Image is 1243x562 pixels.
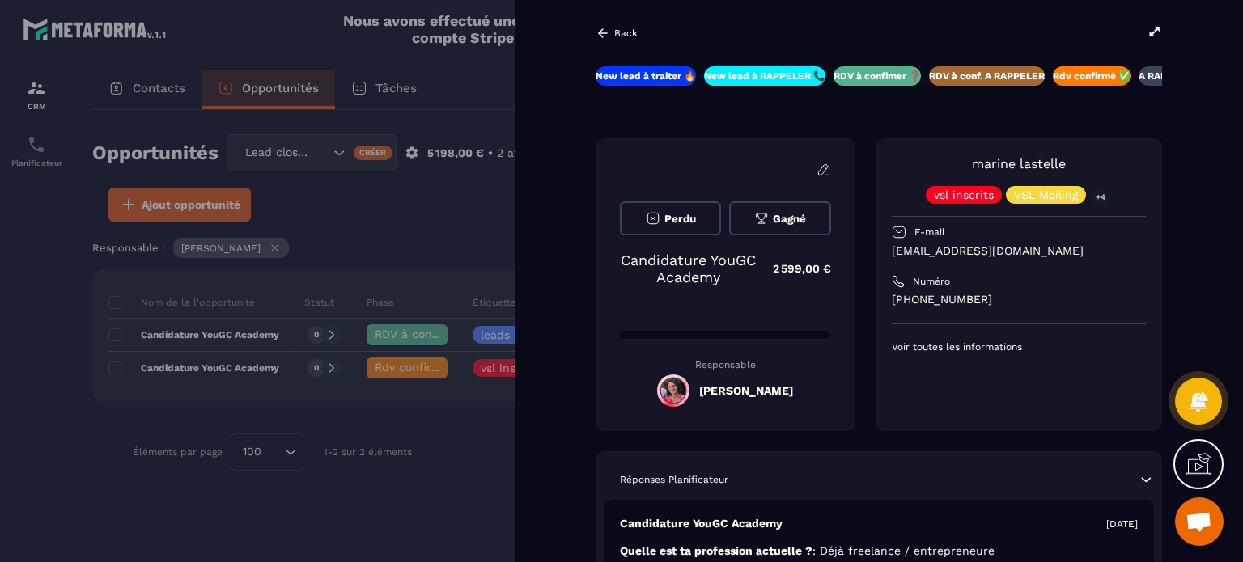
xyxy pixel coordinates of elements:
[892,340,1146,353] p: Voir toutes les informations
[1106,518,1138,530] p: [DATE]
[620,359,831,370] p: Responsable
[1090,188,1111,205] p: +4
[929,70,1045,82] p: RDV à conf. A RAPPELER
[914,226,945,239] p: E-mail
[664,213,696,225] span: Perdu
[972,156,1066,171] a: marine lastelle
[620,543,1138,559] p: Quelle est ta profession actuelle ?
[614,27,638,39] p: Back
[620,201,721,235] button: Perdu
[1053,70,1131,82] p: Rdv confirmé ✅
[934,189,994,201] p: vsl inscrits
[757,253,831,285] p: 2 599,00 €
[773,213,806,225] span: Gagné
[1014,189,1078,201] p: VSL Mailing
[620,473,728,486] p: Réponses Planificateur
[892,292,1146,307] p: [PHONE_NUMBER]
[620,516,783,531] p: Candidature YouGC Academy
[620,251,757,285] p: Candidature YouGC Academy
[1175,497,1224,546] div: Ouvrir le chat
[704,70,825,82] p: New lead à RAPPELER 📞
[913,275,950,288] p: Numéro
[812,544,995,557] span: : Déjà freelance / entrepreneure
[892,243,1146,259] p: [EMAIL_ADDRESS][DOMAIN_NAME]
[729,201,830,235] button: Gagné
[699,384,793,397] h5: [PERSON_NAME]
[596,70,696,82] p: New lead à traiter 🔥
[834,70,921,82] p: RDV à confimer ❓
